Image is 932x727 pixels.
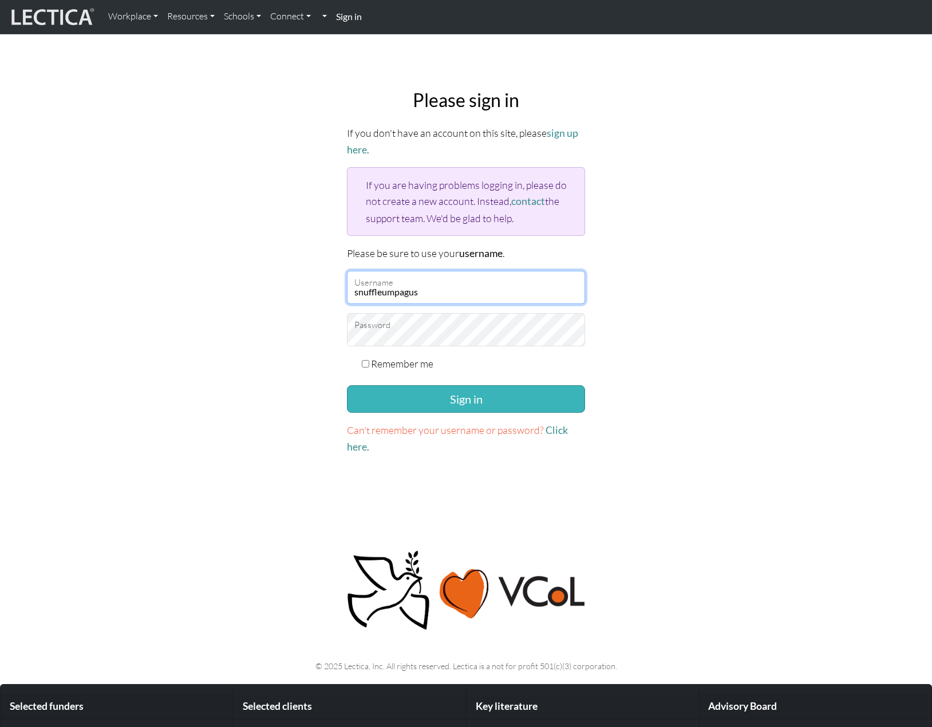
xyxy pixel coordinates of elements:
[371,355,433,372] label: Remember me
[234,694,466,720] div: Selected clients
[347,424,544,436] span: Can't remember your username or password?
[331,5,366,29] a: Sign in
[1,694,233,720] div: Selected funders
[699,694,931,720] div: Advisory Board
[347,422,585,455] p: .
[347,167,585,235] div: If you are having problems logging in, please do not create a new account. Instead, the support t...
[347,89,585,111] h2: Please sign in
[336,11,362,22] strong: Sign in
[266,5,315,29] a: Connect
[511,195,545,207] a: contact
[347,385,585,413] button: Sign in
[343,549,589,632] img: Peace, love, VCoL
[104,5,163,29] a: Workplace
[347,125,585,158] p: If you don't have an account on this site, please .
[163,5,219,29] a: Resources
[459,247,503,259] strong: username
[347,271,585,304] input: Username
[9,6,94,28] img: lecticalive
[95,659,837,673] p: © 2025 Lectica, Inc. All rights reserved. Lectica is a not for profit 501(c)(3) corporation.
[219,5,266,29] a: Schools
[467,694,699,720] div: Key literature
[347,245,585,262] p: Please be sure to use your .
